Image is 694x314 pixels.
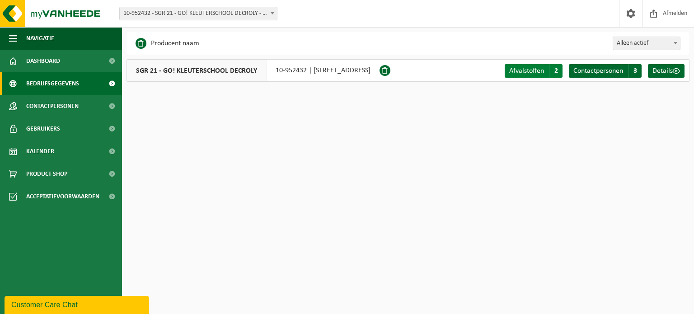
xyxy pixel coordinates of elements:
span: Bedrijfsgegevens [26,72,79,95]
span: Kalender [26,140,54,163]
li: Producent naam [136,37,199,50]
a: Afvalstoffen 2 [505,64,563,78]
span: Acceptatievoorwaarden [26,185,99,208]
span: SGR 21 - GO! KLEUTERSCHOOL DECROLY [127,60,267,81]
span: Alleen actief [613,37,680,50]
span: Contactpersonen [573,67,623,75]
span: 10-952432 - SGR 21 - GO! KLEUTERSCHOOL DECROLY - RONSE [120,7,277,20]
span: Contactpersonen [26,95,79,117]
iframe: chat widget [5,294,151,314]
span: 10-952432 - SGR 21 - GO! KLEUTERSCHOOL DECROLY - RONSE [119,7,277,20]
a: Details [648,64,685,78]
span: Product Shop [26,163,67,185]
span: Afvalstoffen [509,67,544,75]
span: Dashboard [26,50,60,72]
span: Details [652,67,673,75]
a: Contactpersonen 3 [569,64,642,78]
span: 2 [549,64,563,78]
div: 10-952432 | [STREET_ADDRESS] [127,59,380,82]
span: Gebruikers [26,117,60,140]
span: 3 [628,64,642,78]
span: Navigatie [26,27,54,50]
